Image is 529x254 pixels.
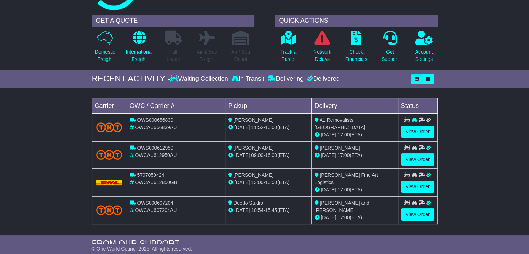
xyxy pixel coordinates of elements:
[313,30,331,67] a: NetworkDelays
[401,208,434,221] a: View Order
[314,117,365,130] span: A1 Removalists [GEOGRAPHIC_DATA]
[135,125,177,130] span: OWCAU656839AU
[280,30,297,67] a: Track aParcel
[251,180,263,185] span: 13:00
[321,152,336,158] span: [DATE]
[314,186,395,193] div: (ETA)
[280,48,296,63] p: Track a Parcel
[401,126,434,138] a: View Order
[321,132,336,137] span: [DATE]
[314,172,378,185] span: [PERSON_NAME] Fine Art Logistics
[170,75,230,83] div: Waiting Collection
[92,239,438,249] div: FROM OUR SUPPORT
[265,152,277,158] span: 16:00
[337,215,350,220] span: 17:00
[92,15,254,27] div: GET A QUOTE
[265,180,277,185] span: 16:00
[234,152,250,158] span: [DATE]
[345,30,368,67] a: CheckFinancials
[96,180,122,185] img: DHL.png
[127,98,225,113] td: OWC / Carrier #
[126,48,152,63] p: International Freight
[266,75,305,83] div: Delivering
[228,152,308,159] div: - (ETA)
[312,98,398,113] td: Delivery
[401,153,434,166] a: View Order
[401,181,434,193] a: View Order
[92,98,127,113] td: Carrier
[231,48,250,63] p: Air / Sea Depot
[314,200,369,213] span: [PERSON_NAME] and [PERSON_NAME]
[92,246,192,252] span: © One World Courier 2025. All rights reserved.
[137,172,164,178] span: 5797059424
[95,30,115,67] a: DomesticFreight
[125,30,153,67] a: InternationalFreight
[398,98,437,113] td: Status
[337,187,350,192] span: 17:00
[320,145,360,151] span: [PERSON_NAME]
[314,214,395,221] div: (ETA)
[137,200,173,206] span: OWS000607204
[137,145,173,151] span: OWS000612950
[415,30,433,67] a: AccountSettings
[233,117,273,123] span: [PERSON_NAME]
[233,145,273,151] span: [PERSON_NAME]
[275,15,438,27] div: QUICK ACTIONS
[96,150,122,159] img: TNT_Domestic.png
[305,75,340,83] div: Delivered
[135,207,177,213] span: OWCAU607204AU
[314,131,395,138] div: (ETA)
[135,180,177,185] span: OWCAU612850GB
[337,152,350,158] span: 17:00
[96,122,122,132] img: TNT_Domestic.png
[321,215,336,220] span: [DATE]
[337,132,350,137] span: 17:00
[165,48,182,63] p: Full Loads
[233,200,263,206] span: Duetto Studio
[137,117,173,123] span: OWS000656839
[345,48,367,63] p: Check Financials
[265,207,277,213] span: 15:45
[234,207,250,213] span: [DATE]
[95,48,115,63] p: Domestic Freight
[234,180,250,185] span: [DATE]
[313,48,331,63] p: Network Delays
[234,125,250,130] span: [DATE]
[251,152,263,158] span: 09:00
[96,205,122,215] img: TNT_Domestic.png
[135,152,177,158] span: OWCAU612950AU
[228,179,308,186] div: - (ETA)
[228,207,308,214] div: - (ETA)
[265,125,277,130] span: 16:00
[228,124,308,131] div: - (ETA)
[314,152,395,159] div: (ETA)
[382,48,399,63] p: Get Support
[321,187,336,192] span: [DATE]
[197,48,217,63] p: Air & Sea Freight
[92,74,170,84] div: RECENT ACTIVITY -
[225,98,312,113] td: Pickup
[233,172,273,178] span: [PERSON_NAME]
[381,30,399,67] a: GetSupport
[415,48,433,63] p: Account Settings
[230,75,266,83] div: In Transit
[251,125,263,130] span: 11:52
[251,207,263,213] span: 10:54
